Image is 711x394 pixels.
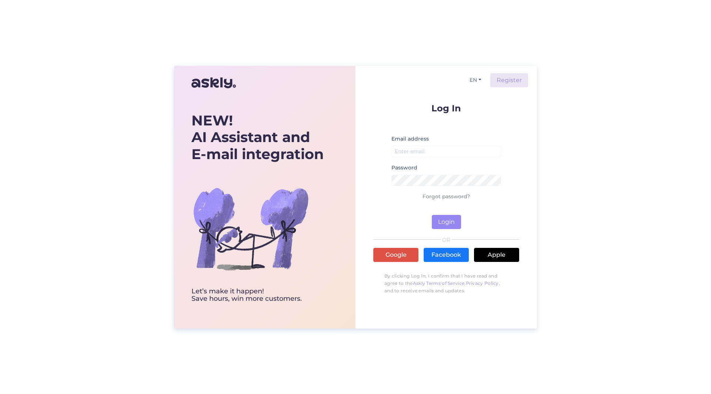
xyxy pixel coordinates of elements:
[466,280,499,286] a: Privacy Policy
[191,112,233,129] b: NEW!
[423,193,470,200] a: Forgot password?
[191,112,324,163] div: AI Assistant and E-mail integration
[373,104,519,113] p: Log In
[413,280,465,286] a: Askly Terms of Service
[373,248,418,262] a: Google
[391,146,501,157] input: Enter email
[467,75,484,85] button: EN
[191,169,310,288] img: bg-askly
[424,248,469,262] a: Facebook
[391,164,417,172] label: Password
[432,215,461,229] button: Login
[391,135,429,143] label: Email address
[373,269,519,298] p: By clicking Log In, I confirm that I have read and agree to the , , and to receive emails and upd...
[474,248,519,262] a: Apple
[490,73,528,87] a: Register
[441,237,452,242] span: OR
[191,74,236,92] img: Askly
[191,288,324,303] div: Let’s make it happen! Save hours, win more customers.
